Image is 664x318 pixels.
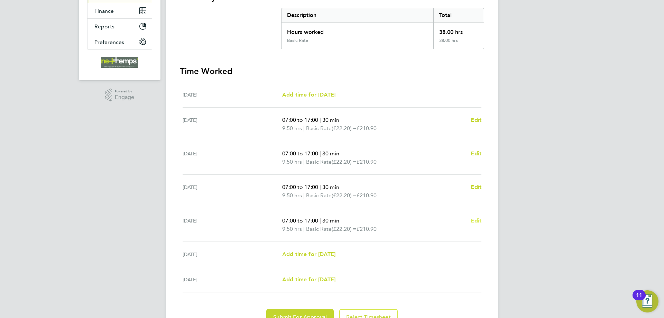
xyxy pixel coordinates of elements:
span: 07:00 to 17:00 [282,117,318,123]
button: Reports [87,19,152,34]
span: | [320,117,321,123]
a: Edit [471,149,481,158]
button: Finance [87,3,152,18]
span: Preferences [94,39,124,45]
div: Description [282,8,433,22]
span: (£22.20) = [332,125,357,131]
span: Reports [94,23,114,30]
span: 9.50 hrs [282,125,302,131]
span: £210.90 [357,125,377,131]
div: Basic Rate [287,38,308,43]
div: [DATE] [183,116,282,133]
span: Basic Rate [306,158,332,166]
div: [DATE] [183,91,282,99]
span: Edit [471,217,481,224]
div: [DATE] [183,217,282,233]
span: 07:00 to 17:00 [282,184,318,190]
span: 9.50 hrs [282,158,302,165]
span: 9.50 hrs [282,192,302,199]
span: 07:00 to 17:00 [282,150,318,157]
span: 07:00 to 17:00 [282,217,318,224]
span: 30 min [322,150,339,157]
span: £210.90 [357,158,377,165]
a: Edit [471,116,481,124]
span: | [320,217,321,224]
span: 30 min [322,117,339,123]
a: Edit [471,183,481,191]
div: [DATE] [183,149,282,166]
span: £210.90 [357,226,377,232]
h3: Time Worked [180,66,484,77]
div: [DATE] [183,250,282,258]
div: Total [433,8,484,22]
span: Basic Rate [306,124,332,133]
span: Finance [94,8,114,14]
span: Edit [471,117,481,123]
button: Open Resource Center, 11 new notifications [636,290,658,312]
span: | [320,184,321,190]
div: 38.00 hrs [433,22,484,38]
div: Hours worked [282,22,433,38]
span: Powered by [115,89,134,94]
span: 30 min [322,217,339,224]
span: | [303,158,305,165]
span: £210.90 [357,192,377,199]
span: | [303,125,305,131]
span: Edit [471,150,481,157]
a: Add time for [DATE] [282,250,335,258]
div: Summary [281,8,484,49]
a: Add time for [DATE] [282,91,335,99]
span: Add time for [DATE] [282,91,335,98]
span: Basic Rate [306,191,332,200]
span: Basic Rate [306,225,332,233]
a: Edit [471,217,481,225]
span: (£22.20) = [332,158,357,165]
img: net-temps-logo-retina.png [101,57,138,68]
div: [DATE] [183,183,282,200]
span: | [320,150,321,157]
span: Add time for [DATE] [282,276,335,283]
button: Preferences [87,34,152,49]
span: 30 min [322,184,339,190]
a: Add time for [DATE] [282,275,335,284]
div: 38.00 hrs [433,38,484,49]
span: Engage [115,94,134,100]
a: Go to home page [87,57,152,68]
div: 11 [636,295,642,304]
span: (£22.20) = [332,226,357,232]
span: Edit [471,184,481,190]
span: 9.50 hrs [282,226,302,232]
span: | [303,192,305,199]
div: [DATE] [183,275,282,284]
span: (£22.20) = [332,192,357,199]
span: | [303,226,305,232]
a: Powered byEngage [105,89,135,102]
span: Add time for [DATE] [282,251,335,257]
